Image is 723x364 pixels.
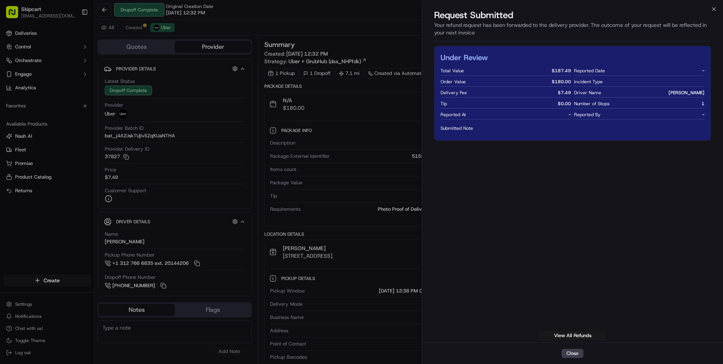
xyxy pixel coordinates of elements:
div: We're available if you need us! [34,80,104,86]
input: Got a question? Start typing here... [20,49,136,57]
img: Wisdom Oko [8,110,20,125]
span: Order Value [441,79,466,85]
span: [PERSON_NAME] [669,90,704,96]
span: Driver Name [574,90,601,96]
span: • [82,117,85,123]
p: Welcome 👋 [8,30,138,42]
a: 📗Knowledge Base [5,166,61,180]
span: - [569,112,571,118]
span: Number of Stops [574,101,610,107]
span: $ 187.49 [552,68,571,74]
span: Knowledge Base [15,169,58,177]
span: Incident Type [574,79,603,85]
span: • [63,138,65,144]
img: Sarah Tanguma [8,131,20,143]
button: Close [562,349,583,358]
span: Delivery Fee [441,90,467,96]
a: 💻API Documentation [61,166,124,180]
img: Nash [8,8,23,23]
span: Reported Date [574,68,605,74]
img: 8571987876998_91fb9ceb93ad5c398215_72.jpg [16,72,29,86]
div: Your refund request has been forwarded to the delivery provider. The outcome of your request will... [434,21,711,41]
button: Start new chat [129,75,138,84]
span: - [702,112,704,118]
div: Past conversations [8,98,51,104]
p: Request Submitted [434,9,513,21]
span: Total Value [441,68,464,74]
button: See all [117,97,138,106]
span: API Documentation [71,169,121,177]
span: $ 7.49 [558,90,571,96]
span: [DATE] [67,138,82,144]
div: 📗 [8,170,14,176]
span: Tip [441,101,447,107]
a: Powered byPylon [53,187,92,193]
span: $ 180.00 [552,79,571,85]
div: Start new chat [34,72,124,80]
span: Pylon [75,188,92,193]
img: 1736555255976-a54dd68f-1ca7-489b-9aae-adbdc363a1c4 [15,118,21,124]
span: Submitted Note [441,125,701,131]
span: Wisdom [PERSON_NAME] [23,117,81,123]
span: - [702,68,704,74]
div: 💻 [64,170,70,176]
a: View All Refunds [538,330,607,341]
span: Reported By [574,112,600,118]
span: Reported At [441,112,466,118]
span: $ 0.00 [558,101,571,107]
img: 1736555255976-a54dd68f-1ca7-489b-9aae-adbdc363a1c4 [8,72,21,86]
h2: Under Review [441,52,488,63]
span: [DATE] [86,117,102,123]
span: [PERSON_NAME] [23,138,61,144]
span: 1 [701,101,704,107]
